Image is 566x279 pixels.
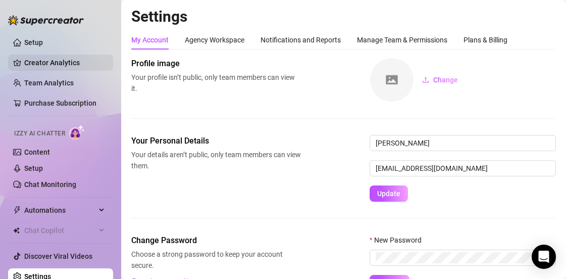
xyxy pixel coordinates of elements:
span: Profile image [131,58,301,70]
span: Your Personal Details [131,135,301,147]
button: Change [414,72,466,88]
img: Chat Copilot [13,227,20,234]
a: Purchase Subscription [24,99,96,107]
img: logo-BBDzfeDw.svg [8,15,84,25]
span: Chat Copilot [24,222,96,239]
div: My Account [131,34,169,45]
div: Notifications and Reports [261,34,341,45]
span: thunderbolt [13,206,21,214]
label: New Password [370,235,428,246]
span: Izzy AI Chatter [14,129,65,138]
span: Your details aren’t public, only team members can view them. [131,149,301,171]
span: Update [377,190,400,198]
a: Content [24,148,50,156]
div: Manage Team & Permissions [357,34,447,45]
a: Discover Viral Videos [24,252,92,260]
span: upload [422,76,429,83]
img: AI Chatter [69,125,85,139]
a: Chat Monitoring [24,180,76,189]
a: Creator Analytics [24,55,105,71]
span: Automations [24,202,96,218]
h2: Settings [131,7,556,26]
div: Agency Workspace [185,34,244,45]
span: Change [433,76,458,84]
input: New Password [376,252,532,263]
img: square-placeholder.png [370,58,414,102]
a: Team Analytics [24,79,74,87]
span: Your profile isn’t public, only team members can view it. [131,72,301,94]
button: Update [370,185,408,202]
div: Plans & Billing [464,34,507,45]
div: Open Intercom Messenger [532,245,556,269]
span: Change Password [131,235,301,247]
span: Choose a strong password to keep your account secure. [131,249,301,271]
a: Setup [24,164,43,172]
input: Enter name [370,135,556,151]
a: Setup [24,38,43,46]
input: Enter new email [370,160,556,176]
